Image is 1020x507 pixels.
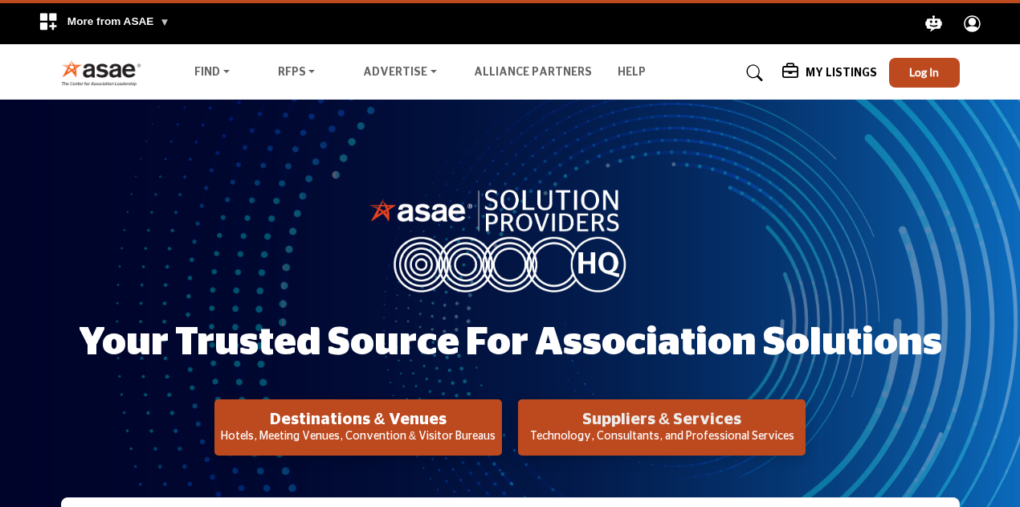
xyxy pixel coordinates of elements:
p: Technology, Consultants, and Professional Services [523,429,801,445]
img: Site Logo [61,59,150,86]
a: Advertise [352,62,448,84]
a: Find [183,62,241,84]
a: RFPs [267,62,327,84]
a: Search [731,60,773,86]
h2: Suppliers & Services [523,410,801,429]
img: image [369,186,651,292]
p: Hotels, Meeting Venues, Convention & Visitor Bureaus [219,429,497,445]
h1: Your Trusted Source for Association Solutions [79,318,942,368]
a: Alliance Partners [474,67,592,78]
div: More from ASAE [28,3,180,44]
h5: My Listings [806,66,877,80]
span: More from ASAE [67,15,170,27]
h2: Destinations & Venues [219,410,497,429]
button: Log In [889,58,960,88]
a: Help [618,67,646,78]
div: My Listings [782,63,877,83]
button: Destinations & Venues Hotels, Meeting Venues, Convention & Visitor Bureaus [214,399,502,456]
span: Log In [909,65,939,79]
button: Suppliers & Services Technology, Consultants, and Professional Services [518,399,806,456]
